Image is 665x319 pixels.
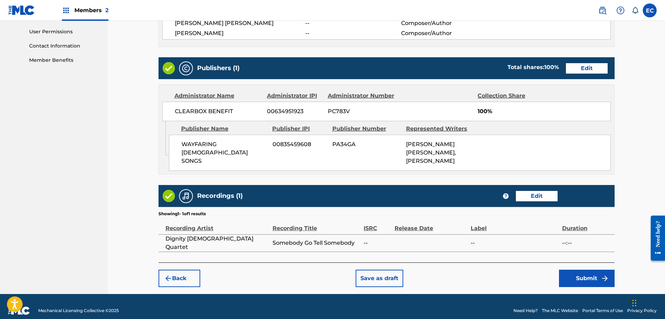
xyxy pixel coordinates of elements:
[8,5,35,15] img: MLC Logo
[364,239,391,247] span: --
[305,19,401,27] span: --
[356,270,403,287] button: Save as draft
[562,217,611,233] div: Duration
[401,19,488,27] span: Composer/Author
[273,140,327,149] span: 00835459608
[646,210,665,266] iframe: Resource Center
[332,125,401,133] div: Publisher Number
[643,3,657,17] div: User Menu
[364,217,391,233] div: ISRC
[503,193,509,199] span: ?
[74,6,108,14] span: Members
[595,3,609,17] a: Public Search
[273,217,360,233] div: Recording Title
[182,64,190,73] img: Publishers
[38,308,119,314] span: Mechanical Licensing Collective © 2025
[62,6,70,15] img: Top Rightsholders
[175,29,306,37] span: [PERSON_NAME]
[614,3,627,17] div: Help
[406,141,456,164] span: [PERSON_NAME] [PERSON_NAME], [PERSON_NAME]
[328,107,397,116] span: PC783V
[29,42,99,50] a: Contact Information
[559,270,615,287] button: Submit
[598,6,607,15] img: search
[29,28,99,35] a: User Permissions
[471,239,558,247] span: --
[630,286,665,319] iframe: Chat Widget
[332,140,401,149] span: PA34GA
[566,63,608,74] button: Edit
[175,19,306,27] span: [PERSON_NAME] [PERSON_NAME]
[401,29,488,37] span: Composer/Author
[267,92,323,100] div: Administrator IPI
[159,270,200,287] button: Back
[29,57,99,64] a: Member Benefits
[273,239,360,247] span: Somebody Go Tell Somebody
[478,92,543,100] div: Collection Share
[406,125,475,133] div: Represented Writers
[272,125,327,133] div: Publisher IPI
[305,29,401,37] span: --
[478,107,610,116] span: 100%
[616,6,625,15] img: help
[544,64,559,70] span: 100 %
[328,92,398,100] div: Administrator Number
[8,307,30,315] img: logo
[516,191,558,201] button: Edit
[627,308,657,314] a: Privacy Policy
[105,7,108,14] span: 2
[181,125,267,133] div: Publisher Name
[601,274,609,283] img: f7272a7cc735f4ea7f67.svg
[164,274,172,283] img: 7ee5dd4eb1f8a8e3ef2f.svg
[562,239,611,247] span: --:--
[267,107,323,116] span: 00634951923
[165,235,269,251] span: Dignity [DEMOGRAPHIC_DATA] Quartet
[508,63,559,72] div: Total shares:
[175,92,262,100] div: Administrator Name
[165,217,269,233] div: Recording Artist
[471,217,558,233] div: Label
[175,107,262,116] span: CLEARBOX BENEFIT
[163,62,175,74] img: Valid
[632,7,639,14] div: Notifications
[513,308,538,314] a: Need Help?
[542,308,578,314] a: The MLC Website
[632,293,636,313] div: Drag
[197,64,240,72] h5: Publishers (1)
[159,211,206,217] p: Showing 1 - 1 of 1 results
[163,190,175,202] img: Valid
[181,140,267,165] span: WAYFARING [DEMOGRAPHIC_DATA] SONGS
[582,308,623,314] a: Portal Terms of Use
[395,217,468,233] div: Release Date
[197,192,243,200] h5: Recordings (1)
[182,192,190,200] img: Recordings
